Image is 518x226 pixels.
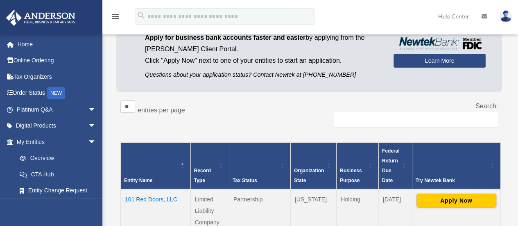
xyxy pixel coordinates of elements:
button: Apply Now [416,194,496,208]
span: Organization State [294,168,324,183]
span: arrow_drop_down [88,134,104,151]
span: Apply for business bank accounts faster and easier [145,34,305,41]
th: Organization State: Activate to sort [290,142,336,189]
a: My Entitiesarrow_drop_down [6,134,104,150]
th: Business Purpose: Activate to sort [337,142,379,189]
a: Order StatusNEW [6,85,109,102]
a: menu [111,14,120,21]
a: Platinum Q&Aarrow_drop_down [6,101,109,118]
p: Click "Apply Now" next to one of your entities to start an application. [145,55,381,66]
div: Try Newtek Bank [416,176,488,185]
div: NEW [47,87,65,99]
span: Tax Status [233,178,257,183]
i: menu [111,11,120,21]
span: arrow_drop_down [88,101,104,118]
span: Federal Return Due Date [382,148,400,183]
label: entries per page [138,107,185,114]
th: Try Newtek Bank : Activate to sort [412,142,500,189]
img: NewtekBankLogoSM.png [398,37,482,50]
th: Tax Status: Activate to sort [229,142,290,189]
p: by applying from the [PERSON_NAME] Client Portal. [145,32,381,55]
a: Home [6,36,109,53]
a: Overview [11,150,100,167]
a: CTA Hub [11,166,104,183]
span: arrow_drop_down [88,118,104,135]
th: Record Type: Activate to sort [190,142,229,189]
th: Entity Name: Activate to invert sorting [121,142,191,189]
a: Entity Change Request [11,183,104,199]
label: Search: [475,103,498,110]
a: Digital Productsarrow_drop_down [6,118,109,134]
img: User Pic [500,10,512,22]
img: Anderson Advisors Platinum Portal [4,10,78,26]
a: Learn More [394,54,486,68]
a: Tax Organizers [6,68,109,85]
span: Business Purpose [340,168,362,183]
span: Entity Name [124,178,152,183]
p: Questions about your application status? Contact Newtek at [PHONE_NUMBER] [145,70,381,80]
th: Federal Return Due Date: Activate to sort [378,142,412,189]
a: Online Ordering [6,53,109,69]
span: Record Type [194,168,211,183]
i: search [137,11,146,20]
